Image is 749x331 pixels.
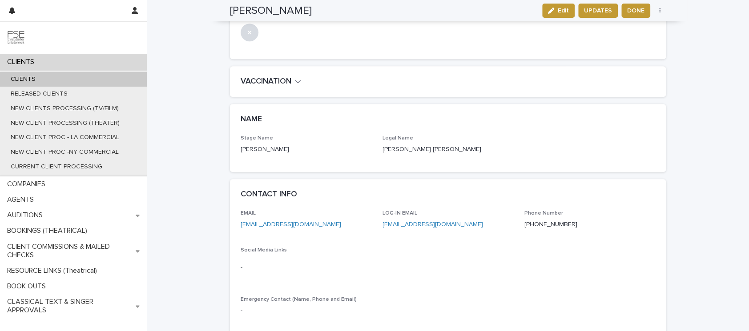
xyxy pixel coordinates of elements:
p: NEW CLIENTS PROCESSING (TV/FILM) [4,105,126,112]
span: Emergency Contact (Name, Phone and Email) [241,297,357,302]
p: RESOURCE LINKS (Theatrical) [4,267,104,275]
p: - [241,306,655,315]
p: CURRENT CLIENT PROCESSING [4,163,109,171]
span: EMAIL [241,211,256,216]
button: Edit [542,4,575,18]
h2: [PERSON_NAME] [230,4,312,17]
p: CLIENTS [4,76,43,83]
span: Stage Name [241,136,273,141]
p: AGENTS [4,195,41,204]
p: CLIENTS [4,58,41,66]
button: VACCINATION [241,77,301,87]
p: COMPANIES [4,180,52,188]
p: BOOKINGS (THEATRICAL) [4,227,94,235]
p: CLIENT COMMISSIONS & MAILED CHECKS [4,243,136,259]
span: DONE [627,6,644,15]
p: NEW CLIENT PROC -NY COMMERCIAL [4,148,126,156]
span: UPDATES [584,6,612,15]
p: NEW CLIENT PROCESSING (THEATER) [4,120,127,127]
button: DONE [621,4,650,18]
h2: NAME [241,115,262,124]
p: [PERSON_NAME] [PERSON_NAME] [383,145,514,154]
p: AUDITIONS [4,211,50,219]
a: [EMAIL_ADDRESS][DOMAIN_NAME] [383,221,483,227]
p: NEW CLIENT PROC - LA COMMERCIAL [4,134,126,141]
h2: CONTACT INFO [241,190,297,199]
span: Legal Name [383,136,413,141]
p: [PERSON_NAME] [241,145,372,154]
p: RELEASED CLIENTS [4,90,75,98]
img: 9JgRvJ3ETPGCJDhvPVA5 [7,29,25,47]
h2: VACCINATION [241,77,291,87]
span: Social Media Links [241,247,287,253]
p: - [241,263,372,272]
span: Phone Number [524,211,563,216]
button: UPDATES [578,4,618,18]
p: CLASSICAL TEXT & SINGER APPROVALS [4,298,136,315]
p: BOOK OUTS [4,282,53,291]
a: [EMAIL_ADDRESS][DOMAIN_NAME] [241,221,341,227]
span: Edit [558,8,569,14]
span: LOG-IN EMAIL [383,211,417,216]
a: [PHONE_NUMBER] [524,221,577,227]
